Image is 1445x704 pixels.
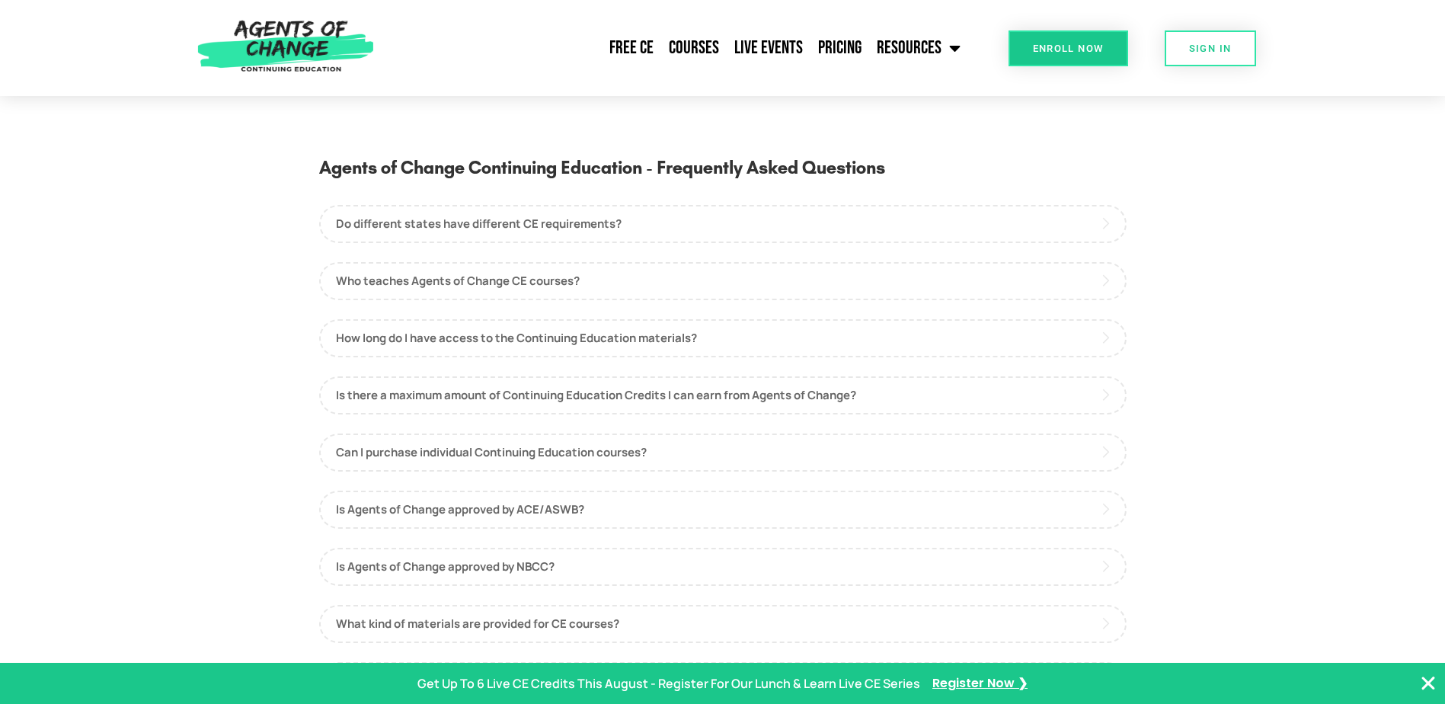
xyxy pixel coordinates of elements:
[1419,674,1437,693] button: Close Banner
[319,319,1127,357] a: How long do I have access to the Continuing Education materials?
[1009,30,1128,66] a: Enroll Now
[1165,30,1256,66] a: SIGN IN
[661,29,727,67] a: Courses
[602,29,661,67] a: Free CE
[727,29,810,67] a: Live Events
[417,673,920,695] p: Get Up To 6 Live CE Credits This August - Register For Our Lunch & Learn Live CE Series
[319,491,1127,529] a: Is Agents of Change approved by ACE/ASWB?
[319,262,1127,300] a: Who teaches Agents of Change CE courses?
[932,673,1028,695] a: Register Now ❯
[319,376,1127,414] a: Is there a maximum amount of Continuing Education Credits I can earn from Agents of Change?
[382,29,968,67] nav: Menu
[1189,43,1232,53] span: SIGN IN
[319,548,1127,586] a: Is Agents of Change approved by NBCC?
[319,205,1127,243] a: Do different states have different CE requirements?
[319,153,1127,197] h3: Agents of Change Continuing Education - Frequently Asked Questions
[810,29,869,67] a: Pricing
[1033,43,1104,53] span: Enroll Now
[869,29,968,67] a: Resources
[319,605,1127,643] a: What kind of materials are provided for CE courses?
[319,434,1127,472] a: Can I purchase individual Continuing Education courses?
